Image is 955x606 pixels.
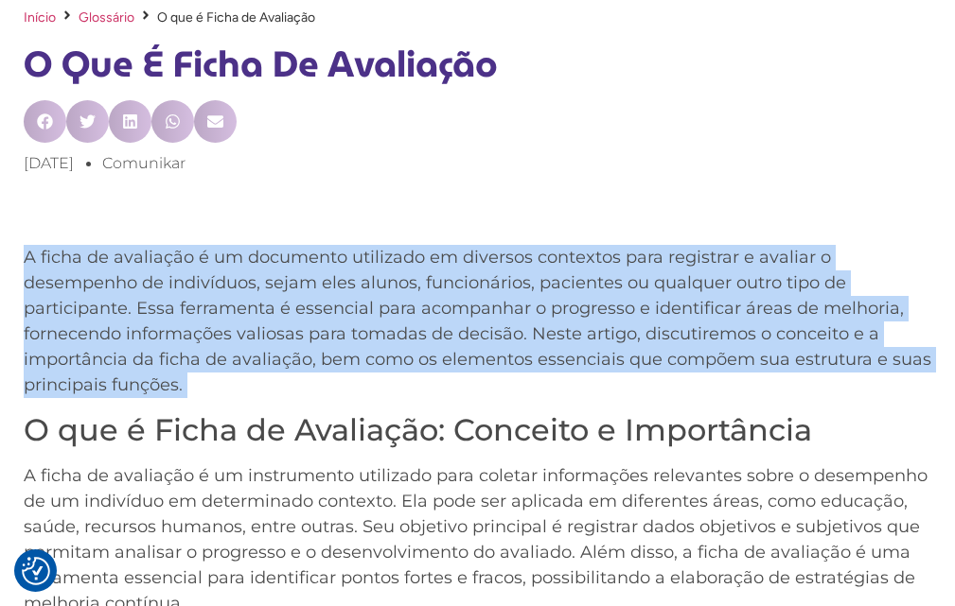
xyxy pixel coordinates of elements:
[151,100,194,143] div: Compartilhar no whatsapp
[24,8,56,27] a: Início
[24,245,931,398] p: A ficha de avaliação é um documento utilizado em diversos contextos para registrar e avaliar o de...
[109,100,151,143] div: Compartilhar no linkedin
[24,152,74,175] a: [DATE]
[66,100,109,143] div: Compartilhar no twitter
[24,412,931,448] h2: O que é Ficha de Avaliação: Conceito e Importância
[157,8,315,27] span: O que é Ficha de Avaliação
[24,37,931,91] h1: O que é Ficha de Avaliação
[22,557,50,585] img: Revisit consent button
[79,8,134,27] a: Glossário
[24,100,66,143] div: Compartilhar no facebook
[24,154,74,172] time: [DATE]
[102,152,186,175] a: comunikar
[22,557,50,585] button: Preferências de consentimento
[194,100,237,143] div: Compartilhar no email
